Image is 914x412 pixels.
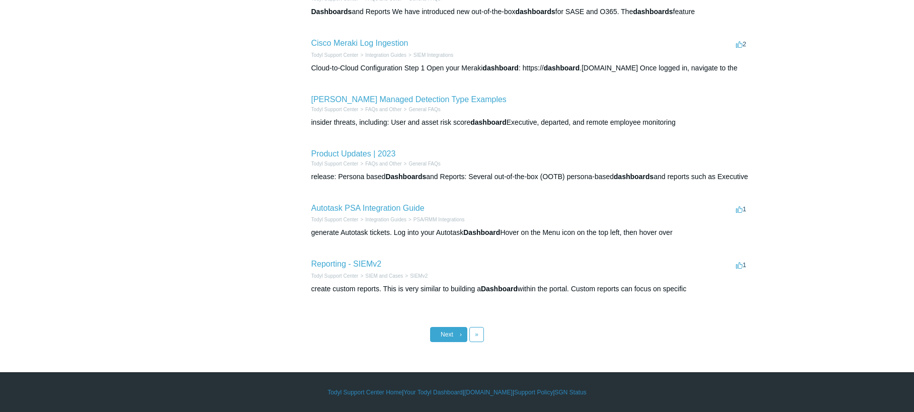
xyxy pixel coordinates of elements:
[311,161,359,167] a: Todyl Support Center
[413,52,453,58] a: SIEM Integrations
[736,261,746,269] span: 1
[403,272,428,280] li: SIEMv2
[311,172,749,182] div: release: Persona based and Reports: Several out-of-the-box (OOTB) persona-based and reports such ...
[311,106,359,113] li: Todyl Support Center
[402,160,441,168] li: General FAQs
[358,216,406,223] li: Integration Guides
[311,7,749,17] div: and Reports We have introduced new out-of-the-box for SASE and O365. The feature
[430,327,467,342] a: Next
[311,227,749,238] div: generate Autotask tickets. Log into your Autotask Hover on the Menu icon on the top left, then ho...
[410,273,428,279] a: SIEMv2
[311,273,359,279] a: Todyl Support Center
[358,160,401,168] li: FAQs and Other
[514,388,553,397] a: Support Policy
[441,331,453,338] span: Next
[408,107,440,112] a: General FAQs
[311,160,359,168] li: Todyl Support Center
[358,272,403,280] li: SIEM and Cases
[311,51,359,59] li: Todyl Support Center
[365,217,406,222] a: Integration Guides
[311,52,359,58] a: Todyl Support Center
[463,228,500,236] em: Dashboard
[413,217,465,222] a: PSA/RMM Integrations
[385,173,426,181] em: Dashboards
[544,64,580,72] em: dashboard
[311,117,749,128] div: insider threats, including: User and asset risk score Executive, departed, and remote employee mo...
[311,284,749,294] div: create custom reports. This is very similar to building a within the portal. Custom reports can f...
[402,106,441,113] li: General FAQs
[311,217,359,222] a: Todyl Support Center
[311,8,352,16] em: Dashboards
[311,149,396,158] a: Product Updates | 2023
[311,95,507,104] a: [PERSON_NAME] Managed Detection Type Examples
[311,63,749,73] div: Cloud-to-Cloud Configuration Step 1 Open your Meraki : https:// .[DOMAIN_NAME] Once logged in, na...
[470,118,507,126] em: dashboard
[406,51,453,59] li: SIEM Integrations
[311,107,359,112] a: Todyl Support Center
[327,388,402,397] a: Todyl Support Center Home
[515,8,555,16] em: dashboards
[633,8,673,16] em: dashboards
[365,52,406,58] a: Integration Guides
[365,273,403,279] a: SIEM and Cases
[406,216,465,223] li: PSA/RMM Integrations
[464,388,513,397] a: [DOMAIN_NAME]
[736,205,746,213] span: 1
[408,161,440,167] a: General FAQs
[311,272,359,280] li: Todyl Support Center
[403,388,462,397] a: Your Todyl Dashboard
[311,260,382,268] a: Reporting - SIEMv2
[365,161,401,167] a: FAQs and Other
[614,173,653,181] em: dashboards
[165,388,749,397] div: | | | |
[736,40,746,48] span: 2
[311,204,425,212] a: Autotask PSA Integration Guide
[481,285,518,293] em: Dashboard
[475,331,478,338] span: »
[555,388,587,397] a: SGN Status
[358,106,401,113] li: FAQs and Other
[482,64,519,72] em: dashboard
[358,51,406,59] li: Integration Guides
[460,331,462,338] span: ›
[311,216,359,223] li: Todyl Support Center
[365,107,401,112] a: FAQs and Other
[311,39,408,47] a: Cisco Meraki Log Ingestion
